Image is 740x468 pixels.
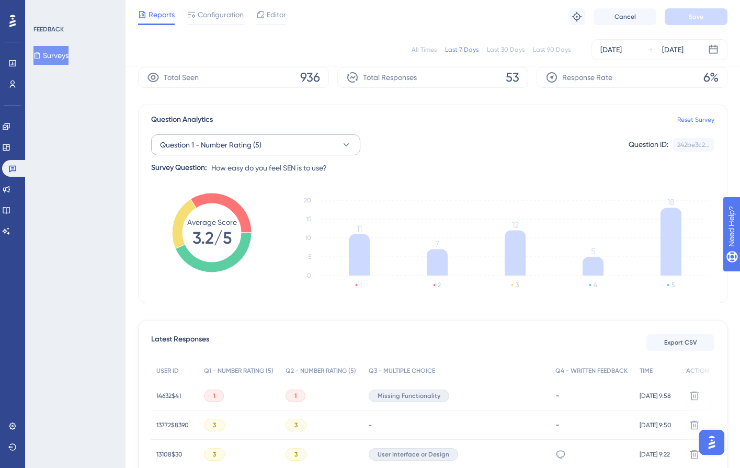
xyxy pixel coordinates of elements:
[160,139,261,151] span: Question 1 - Number Rating (5)
[555,367,628,375] span: Q4 - WRITTEN FEEDBACK
[600,43,622,56] div: [DATE]
[640,421,671,429] span: [DATE] 9:50
[33,25,64,33] div: FEEDBACK
[306,215,311,223] tspan: 15
[435,239,439,249] tspan: 7
[555,420,630,430] div: -
[308,253,311,260] tspan: 5
[363,71,417,84] span: Total Responses
[192,228,232,248] tspan: 3.2/5
[213,392,215,400] span: 1
[664,338,697,347] span: Export CSV
[671,281,675,289] text: 5
[369,367,435,375] span: Q3 - MULTIPLE CHOICE
[591,246,596,256] tspan: 5
[25,3,65,15] span: Need Help?
[506,69,519,86] span: 53
[156,367,179,375] span: USER ID
[156,392,181,400] span: 14632$41
[703,69,719,86] span: 6%
[686,367,709,375] span: ACTION
[307,272,311,279] tspan: 0
[665,8,727,25] button: Save
[151,333,209,352] span: Latest Responses
[629,138,668,152] div: Question ID:
[204,367,274,375] span: Q1 - NUMBER RATING (5)
[640,450,670,459] span: [DATE] 9:22
[156,450,183,459] span: 13108$30
[304,197,311,204] tspan: 20
[305,234,311,242] tspan: 10
[294,421,298,429] span: 3
[412,45,437,54] div: All Times
[677,116,714,124] a: Reset Survey
[594,8,656,25] button: Cancel
[151,134,360,155] button: Question 1 - Number Rating (5)
[555,391,630,401] div: -
[211,162,327,174] span: How easy do you feel SEN is to use?
[286,367,356,375] span: Q2 - NUMBER RATING (5)
[640,392,671,400] span: [DATE] 9:58
[614,13,636,21] span: Cancel
[213,450,216,459] span: 3
[33,46,69,65] button: Surveys
[294,392,297,400] span: 1
[662,43,684,56] div: [DATE]
[562,71,612,84] span: Response Rate
[187,218,237,226] tspan: Average Score
[294,450,298,459] span: 3
[378,450,449,459] span: User Interface or Design
[438,281,441,289] text: 2
[677,141,710,149] div: 242be3c2...
[369,421,372,429] span: -
[516,281,519,289] text: 3
[667,197,675,207] tspan: 18
[512,220,519,230] tspan: 12
[487,45,525,54] div: Last 30 Days
[151,113,213,126] span: Question Analytics
[267,8,286,21] span: Editor
[360,281,362,289] text: 1
[151,162,207,174] div: Survey Question:
[696,427,727,458] iframe: UserGuiding AI Assistant Launcher
[378,392,440,400] span: Missing Functionality
[164,71,199,84] span: Total Seen
[689,13,703,21] span: Save
[198,8,244,21] span: Configuration
[533,45,571,54] div: Last 90 Days
[213,421,216,429] span: 3
[300,69,320,86] span: 936
[445,45,479,54] div: Last 7 Days
[149,8,175,21] span: Reports
[594,281,597,289] text: 4
[156,421,189,429] span: 13772$8390
[646,334,714,351] button: Export CSV
[357,224,362,234] tspan: 11
[640,367,653,375] span: TIME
